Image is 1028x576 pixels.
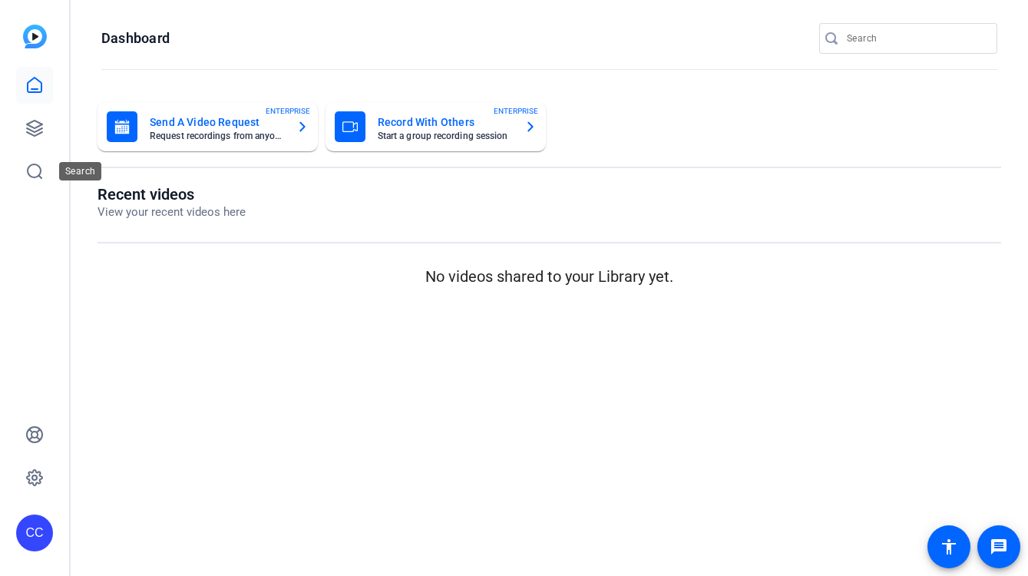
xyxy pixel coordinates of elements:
button: Send A Video RequestRequest recordings from anyone, anywhereENTERPRISE [98,102,318,151]
h1: Recent videos [98,185,246,204]
mat-card-subtitle: Start a group recording session [378,131,512,141]
mat-card-subtitle: Request recordings from anyone, anywhere [150,131,284,141]
mat-icon: message [990,538,1008,556]
mat-card-title: Record With Others [378,113,512,131]
p: No videos shared to your Library yet. [98,265,1001,288]
mat-card-title: Send A Video Request [150,113,284,131]
span: ENTERPRISE [266,105,310,117]
div: Search [59,162,101,180]
mat-icon: accessibility [940,538,958,556]
h1: Dashboard [101,29,170,48]
img: blue-gradient.svg [23,25,47,48]
p: View your recent videos here [98,204,246,221]
input: Search [847,29,985,48]
span: ENTERPRISE [494,105,538,117]
button: Record With OthersStart a group recording sessionENTERPRISE [326,102,546,151]
div: CC [16,515,53,551]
